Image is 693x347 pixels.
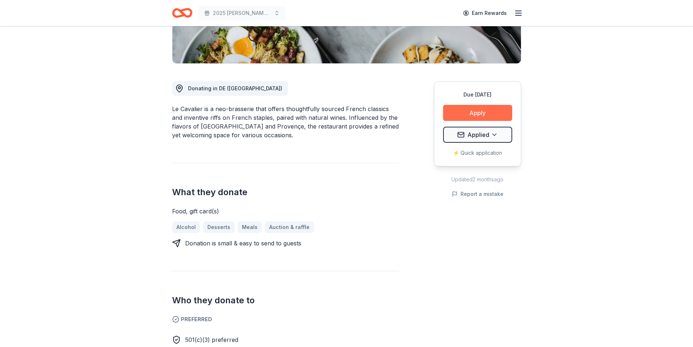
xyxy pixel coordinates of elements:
[443,127,512,143] button: Applied
[213,9,271,17] span: 2025 [PERSON_NAME] Memorial Classic
[172,221,200,233] a: Alcohol
[434,175,521,184] div: Updated 2 months ago
[443,149,512,157] div: ⚡️ Quick application
[443,90,512,99] div: Due [DATE]
[443,105,512,121] button: Apply
[198,6,286,20] button: 2025 [PERSON_NAME] Memorial Classic
[459,7,511,20] a: Earn Rewards
[172,186,399,198] h2: What they donate
[172,315,399,324] span: Preferred
[452,190,503,198] button: Report a mistake
[265,221,314,233] a: Auction & raffle
[185,336,238,343] span: 501(c)(3) preferred
[203,221,235,233] a: Desserts
[238,221,262,233] a: Meals
[172,105,399,139] div: Le Cavalier is a neo-brasserie that offers thoughtfully sourced French classics and inventive rif...
[467,130,489,139] span: Applied
[185,239,301,248] div: Donation is small & easy to send to guests
[172,4,192,21] a: Home
[172,295,399,306] h2: Who they donate to
[188,85,282,91] span: Donating in DE ([GEOGRAPHIC_DATA])
[172,207,399,216] div: Food, gift card(s)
